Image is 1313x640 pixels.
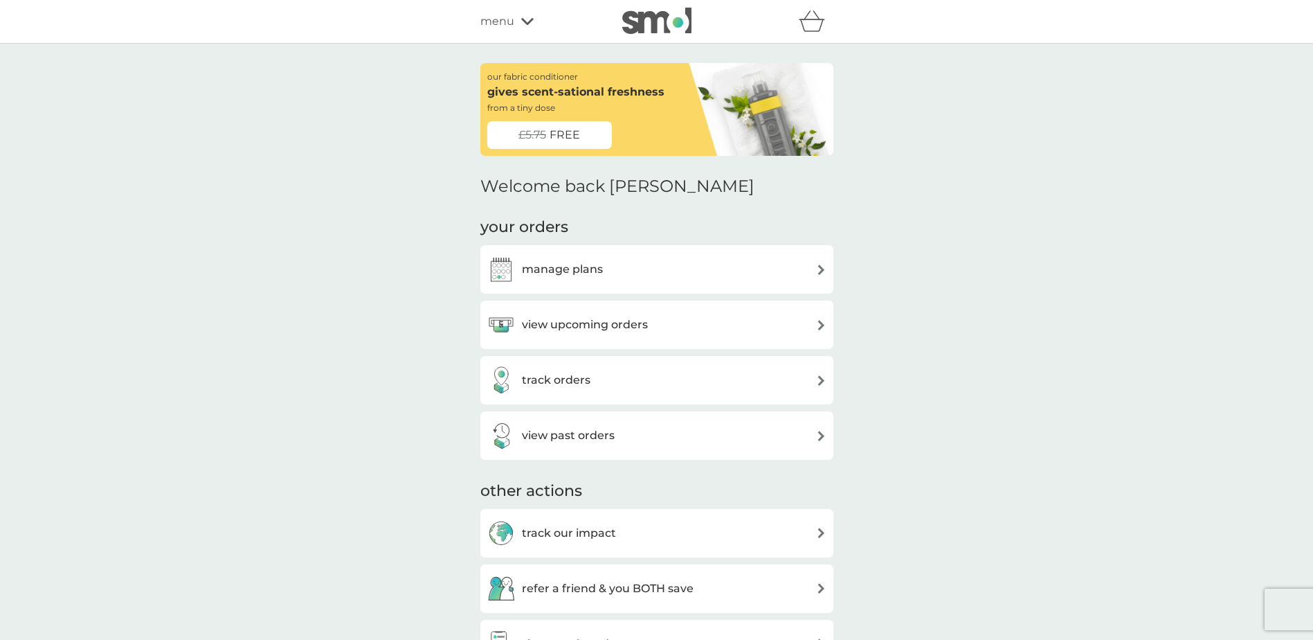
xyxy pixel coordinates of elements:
[487,101,555,114] p: from a tiny dose
[816,320,826,330] img: arrow right
[522,260,603,278] h3: manage plans
[522,427,615,445] h3: view past orders
[480,12,514,30] span: menu
[480,481,582,502] h3: other actions
[522,580,694,598] h3: refer a friend & you BOTH save
[487,83,664,101] p: gives scent-sational freshness
[622,8,691,34] img: smol
[550,126,580,144] span: FREE
[518,126,546,144] span: £5.75
[480,217,568,238] h3: your orders
[799,8,833,35] div: basket
[816,375,826,386] img: arrow right
[522,316,648,334] h3: view upcoming orders
[487,70,578,83] p: our fabric conditioner
[816,265,826,275] img: arrow right
[480,177,754,197] h2: Welcome back [PERSON_NAME]
[816,431,826,441] img: arrow right
[522,524,616,542] h3: track our impact
[816,528,826,538] img: arrow right
[522,371,590,389] h3: track orders
[816,583,826,594] img: arrow right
